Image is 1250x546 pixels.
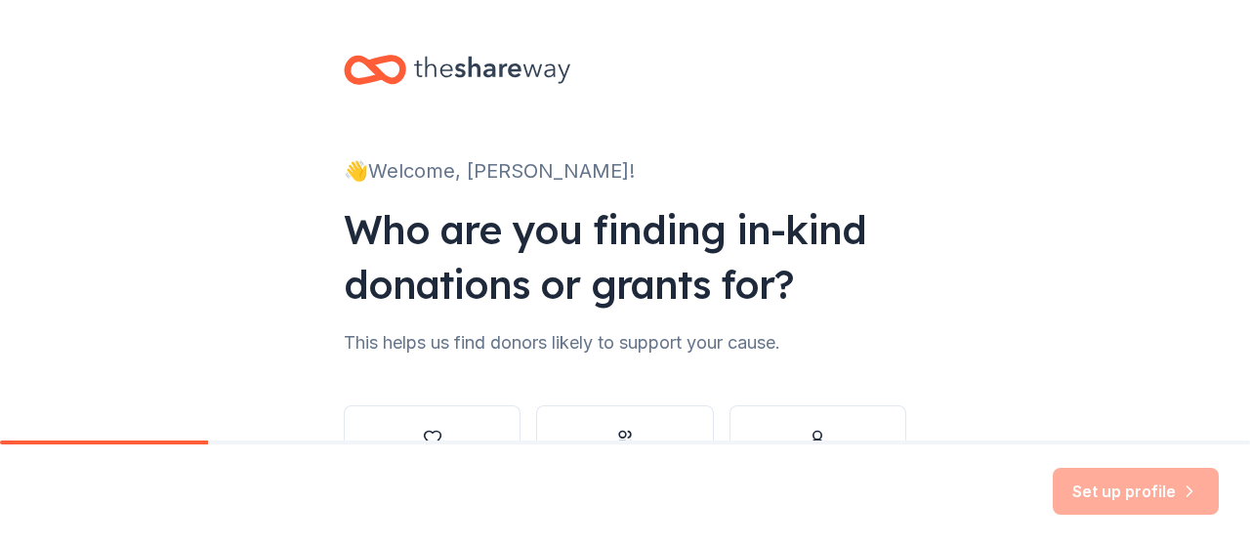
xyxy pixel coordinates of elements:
[344,405,521,499] button: Nonprofit
[536,405,713,499] button: Other group
[344,202,906,312] div: Who are you finding in-kind donations or grants for?
[344,155,906,187] div: 👋 Welcome, [PERSON_NAME]!
[729,405,906,499] button: Individual
[344,327,906,358] div: This helps us find donors likely to support your cause.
